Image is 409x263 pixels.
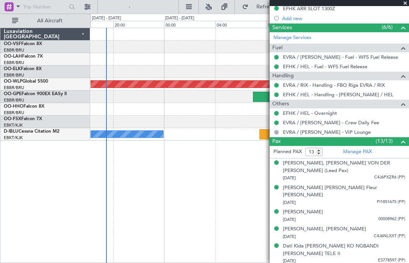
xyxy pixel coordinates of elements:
span: Services [272,23,292,32]
div: Add new [282,15,405,22]
button: Refresh [239,1,284,13]
a: EFHK / HEL - Fuel - WFS Fuel Release [283,63,367,70]
a: Manage Services [273,34,311,42]
div: [DATE] - [DATE] [92,15,121,22]
a: OO-FSXFalcon 7X [4,117,42,121]
div: Dati Kida [PERSON_NAME] KO NGBANDI [PERSON_NAME] TELE II [283,243,405,257]
a: EFHK / HEL - Handling - [PERSON_NAME] / HEL [283,91,393,98]
a: EBBR/BRU [4,110,24,116]
a: EFHK / HEL - Overnight [283,110,337,116]
div: [PERSON_NAME], [PERSON_NAME] VON DER [PERSON_NAME] (Lead Pax) [283,160,405,174]
span: [DATE] [283,200,296,205]
span: Refresh [250,4,282,9]
input: Trip Number [23,1,67,13]
div: [PERSON_NAME] [PERSON_NAME] Fleur [PERSON_NAME] [283,184,405,199]
span: OO-LAH [4,54,22,59]
a: EBBR/BRU [4,72,24,78]
div: [PERSON_NAME], [PERSON_NAME] [283,225,366,233]
a: OO-HHOFalcon 8X [4,104,44,109]
span: OO-WLP [4,79,22,84]
a: OO-WLPGlobal 5500 [4,79,48,84]
a: OO-VSFFalcon 8X [4,42,42,46]
span: OO-FSX [4,117,21,121]
div: [PERSON_NAME] [283,208,323,216]
a: EBBR/BRU [4,47,24,53]
a: EVRA / [PERSON_NAME] - Fuel - WFS Fuel Release [283,54,398,60]
a: EVRA / [PERSON_NAME] - Crew Daily Fee [283,119,379,126]
a: Manage PAX [343,148,372,156]
div: [DATE] - [DATE] [165,15,194,22]
a: EBBR/BRU [4,97,24,103]
span: [DATE] [283,217,296,222]
span: Fuel [272,44,283,52]
div: 04:00 [215,21,266,28]
span: Others [272,100,289,108]
span: D-IBLU [4,129,19,134]
span: PI1851675 (PP) [377,199,405,205]
span: C4J6NLXXT (PP) [374,233,405,240]
span: OO-VSF [4,42,21,46]
span: [DATE] [283,175,296,181]
span: OO-ELK [4,67,21,71]
span: [DATE] [283,234,296,240]
a: OO-ELKFalcon 8X [4,67,42,71]
span: (13/13) [376,137,393,145]
div: 00:00 [164,21,215,28]
a: EBKT/KJK [4,135,23,141]
button: All Aircraft [8,15,82,27]
a: OO-GPEFalcon 900EX EASy II [4,92,67,96]
span: Handling [272,72,294,80]
a: EBBR/BRU [4,60,24,66]
a: EBBR/BRU [4,85,24,91]
span: Pax [272,137,281,146]
span: All Aircraft [20,18,80,23]
label: Planned PAX [273,148,302,156]
div: EFHK ARR SLOT 1300Z [283,5,335,12]
a: OO-LAHFalcon 7X [4,54,43,59]
a: EVRA / [PERSON_NAME] - VIP Lounge [283,129,371,135]
span: 00008962 (PP) [378,216,405,222]
a: EBKT/KJK [4,122,23,128]
div: 20:00 [113,21,164,28]
div: 08:00 [266,21,317,28]
a: D-IBLUCessna Citation M2 [4,129,59,134]
span: C4J6PXZR6 (PP) [374,174,405,181]
a: EVRA / RIX - Handling - FBO Riga EVRA / RIX [283,82,385,88]
span: OO-HHO [4,104,23,109]
span: (6/6) [382,23,393,31]
span: OO-GPE [4,92,22,96]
